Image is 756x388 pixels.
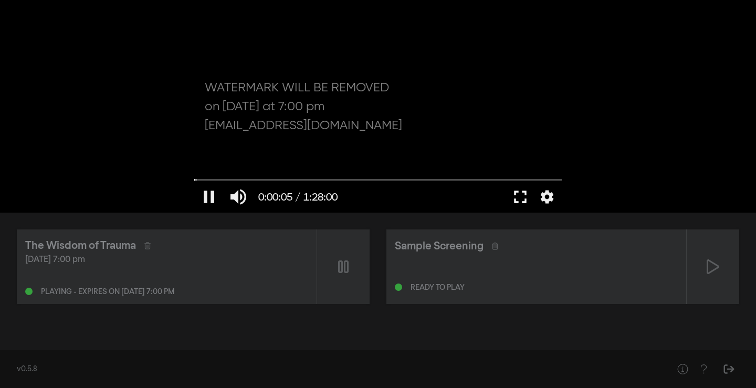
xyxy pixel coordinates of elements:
[395,238,484,254] div: Sample Screening
[25,238,136,254] div: The Wisdom of Trauma
[693,359,714,380] button: Help
[535,181,559,213] button: More settings
[194,181,224,213] button: Pause
[672,359,693,380] button: Help
[224,181,253,213] button: Mute
[25,254,308,266] div: [DATE] 7:00 pm
[253,181,343,213] button: 0:00:05 / 1:28:00
[718,359,739,380] button: Sign Out
[411,284,465,291] div: Ready to play
[506,181,535,213] button: Full screen
[41,288,174,296] div: Playing - expires on [DATE] 7:00 pm
[17,364,651,375] div: v0.5.8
